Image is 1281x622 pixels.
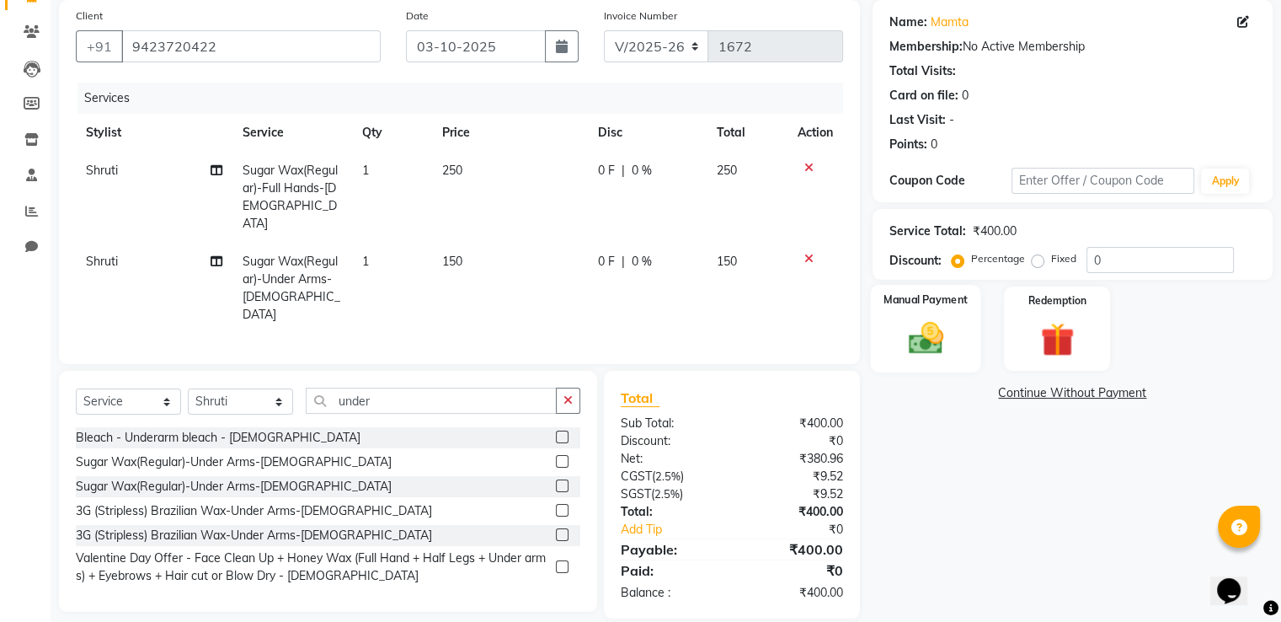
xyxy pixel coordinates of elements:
[362,254,369,269] span: 1
[732,560,856,581] div: ₹0
[717,254,737,269] span: 150
[622,162,625,180] span: |
[876,384,1269,402] a: Continue Without Payment
[76,453,392,471] div: Sugar Wax(Regular)-Under Arms-[DEMOGRAPHIC_DATA]
[889,252,942,270] div: Discount:
[655,469,681,483] span: 2.5%
[86,163,118,178] span: Shruti
[232,114,352,152] th: Service
[76,429,360,447] div: Bleach - Underarm bleach - [DEMOGRAPHIC_DATA]
[949,111,954,129] div: -
[732,415,856,432] div: ₹400.00
[352,114,432,152] th: Qty
[752,521,855,539] div: ₹0
[76,502,432,520] div: 3G (Stripless) Brazilian Wax-Under Arms-[DEMOGRAPHIC_DATA]
[588,114,707,152] th: Disc
[1011,168,1195,194] input: Enter Offer / Coupon Code
[76,114,232,152] th: Stylist
[306,388,557,414] input: Search or Scan
[732,432,856,450] div: ₹0
[121,30,381,62] input: Search by Name/Mobile/Email/Code
[889,87,958,105] div: Card on file:
[77,83,856,114] div: Services
[897,319,953,359] img: _cash.svg
[732,584,856,602] div: ₹400.00
[1028,293,1086,308] label: Redemption
[608,560,732,581] div: Paid:
[889,172,1011,190] div: Coupon Code
[608,584,732,602] div: Balance :
[732,485,856,503] div: ₹9.52
[621,486,651,501] span: SGST
[889,13,927,31] div: Name:
[621,469,652,484] span: CGST
[608,450,732,468] div: Net:
[86,254,118,269] span: Shruti
[608,485,732,503] div: ( )
[621,389,659,407] span: Total
[1201,169,1249,194] button: Apply
[787,114,843,152] th: Action
[243,163,338,231] span: Sugar Wax(Regular)-Full Hands-[DEMOGRAPHIC_DATA]
[76,8,103,24] label: Client
[442,163,462,178] span: 250
[889,136,927,153] div: Points:
[76,478,392,496] div: Sugar Wax(Regular)-Under Arms-[DEMOGRAPHIC_DATA]
[931,136,937,153] div: 0
[608,521,752,539] a: Add Tip
[962,87,969,105] div: 0
[889,223,966,240] div: Service Total:
[1210,555,1264,605] iframe: chat widget
[432,114,588,152] th: Price
[608,539,732,560] div: Payable:
[598,253,615,271] span: 0 F
[608,468,732,485] div: ( )
[732,539,856,560] div: ₹400.00
[442,254,462,269] span: 150
[732,503,856,521] div: ₹400.00
[243,254,340,322] span: Sugar Wax(Regular)-Under Arms-[DEMOGRAPHIC_DATA]
[76,30,123,62] button: +91
[883,292,968,308] label: Manual Payment
[732,468,856,485] div: ₹9.52
[1051,251,1076,266] label: Fixed
[76,550,549,585] div: Valentine Day Offer - Face Clean Up + Honey Wax (Full Hand + Half Legs + Under arms) + Eyebrows +...
[889,111,946,129] div: Last Visit:
[732,450,856,468] div: ₹380.96
[717,163,737,178] span: 250
[931,13,969,31] a: Mamta
[598,162,615,180] span: 0 F
[608,432,732,450] div: Discount:
[406,8,429,24] label: Date
[971,251,1025,266] label: Percentage
[76,527,432,544] div: 3G (Stripless) Brazilian Wax-Under Arms-[DEMOGRAPHIC_DATA]
[889,62,956,80] div: Total Visits:
[608,503,732,521] div: Total:
[973,223,1017,240] div: ₹400.00
[362,163,369,178] span: 1
[654,487,680,501] span: 2.5%
[889,38,1256,56] div: No Active Membership
[632,162,652,180] span: 0 %
[608,415,732,432] div: Sub Total:
[889,38,963,56] div: Membership:
[707,114,787,152] th: Total
[622,253,625,271] span: |
[604,8,677,24] label: Invoice Number
[632,253,652,271] span: 0 %
[1030,319,1085,361] img: _gift.svg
